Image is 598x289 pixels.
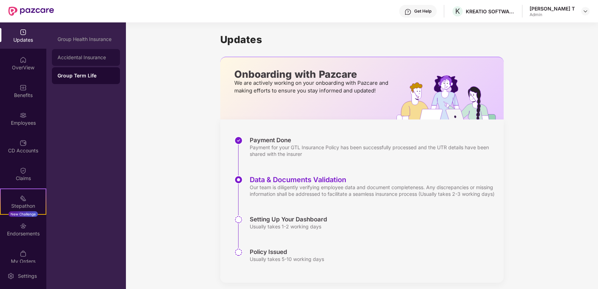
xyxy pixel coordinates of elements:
[20,139,27,146] img: svg+xml;base64,PHN2ZyBpZD0iQ0RfQWNjb3VudHMiIGRhdGEtbmFtZT0iQ0QgQWNjb3VudHMiIHhtbG5zPSJodHRwOi8vd3...
[250,248,324,256] div: Policy Issued
[404,8,411,15] img: svg+xml;base64,PHN2ZyBpZD0iSGVscC0zMngzMiIgeG1sbnM9Imh0dHA6Ly93d3cudzMub3JnLzIwMDAvc3ZnIiB3aWR0aD...
[530,5,575,12] div: [PERSON_NAME] T
[250,184,497,197] div: Our team is diligently verifying employee data and document completeness. Any discrepancies or mi...
[466,8,515,15] div: KREATIO SOFTWARE PRIVATE LIMITED
[414,8,431,14] div: Get Help
[234,136,243,145] img: svg+xml;base64,PHN2ZyBpZD0iU3RlcC1Eb25lLTMyeDMyIiB4bWxucz0iaHR0cDovL3d3dy53My5vcmcvMjAwMC9zdmciIH...
[58,36,114,42] div: Group Health Insurance
[58,55,114,60] div: Accidental Insurance
[20,250,27,257] img: svg+xml;base64,PHN2ZyBpZD0iTXlfT3JkZXJzIiBkYXRhLW5hbWU9Ik15IE9yZGVycyIgeG1sbnM9Imh0dHA6Ly93d3cudz...
[250,136,497,144] div: Payment Done
[20,167,27,174] img: svg+xml;base64,PHN2ZyBpZD0iQ2xhaW0iIHhtbG5zPSJodHRwOi8vd3d3LnczLm9yZy8yMDAwL3N2ZyIgd2lkdGg9IjIwIi...
[20,112,27,119] img: svg+xml;base64,PHN2ZyBpZD0iRW1wbG95ZWVzIiB4bWxucz0iaHR0cDovL3d3dy53My5vcmcvMjAwMC9zdmciIHdpZHRoPS...
[8,7,54,16] img: New Pazcare Logo
[250,176,497,184] div: Data & Documents Validation
[250,144,497,157] div: Payment for your GTL Insurance Policy has been successfully processed and the UTR details have be...
[8,211,38,217] div: New Challenge
[250,215,327,223] div: Setting Up Your Dashboard
[20,195,27,202] img: svg+xml;base64,PHN2ZyB4bWxucz0iaHR0cDovL3d3dy53My5vcmcvMjAwMC9zdmciIHdpZHRoPSIyMSIgaGVpZ2h0PSIyMC...
[20,222,27,229] img: svg+xml;base64,PHN2ZyBpZD0iRW5kb3JzZW1lbnRzIiB4bWxucz0iaHR0cDovL3d3dy53My5vcmcvMjAwMC9zdmciIHdpZH...
[234,248,243,256] img: svg+xml;base64,PHN2ZyBpZD0iU3RlcC1QZW5kaW5nLTMyeDMyIiB4bWxucz0iaHR0cDovL3d3dy53My5vcmcvMjAwMC9zdm...
[20,56,27,63] img: svg+xml;base64,PHN2ZyBpZD0iSG9tZSIgeG1sbnM9Imh0dHA6Ly93d3cudzMub3JnLzIwMDAvc3ZnIiB3aWR0aD0iMjAiIG...
[1,202,46,209] div: Stepathon
[250,223,327,230] div: Usually takes 1-2 working days
[234,79,390,95] p: We are actively working on your onboarding with Pazcare and making efforts to ensure you stay inf...
[20,29,27,36] img: svg+xml;base64,PHN2ZyBpZD0iVXBkYXRlZCIgeG1sbnM9Imh0dHA6Ly93d3cudzMub3JnLzIwMDAvc3ZnIiB3aWR0aD0iMj...
[396,75,503,119] img: hrOnboarding
[530,12,575,18] div: Admin
[7,273,14,280] img: svg+xml;base64,PHN2ZyBpZD0iU2V0dGluZy0yMHgyMCIgeG1sbnM9Imh0dHA6Ly93d3cudzMub3JnLzIwMDAvc3ZnIiB3aW...
[16,273,39,280] div: Settings
[58,72,114,79] div: Group Term Life
[20,84,27,91] img: svg+xml;base64,PHN2ZyBpZD0iQmVuZWZpdHMiIHhtbG5zPSJodHRwOi8vd3d3LnczLm9yZy8yMDAwL3N2ZyIgd2lkdGg9Ij...
[455,7,460,15] span: K
[250,256,324,262] div: Usually takes 5-10 working days
[234,176,243,184] img: svg+xml;base64,PHN2ZyBpZD0iU3RlcC1BY3RpdmUtMzJ4MzIiIHhtbG5zPSJodHRwOi8vd3d3LnczLm9yZy8yMDAwL3N2Zy...
[234,215,243,224] img: svg+xml;base64,PHN2ZyBpZD0iU3RlcC1QZW5kaW5nLTMyeDMyIiB4bWxucz0iaHR0cDovL3d3dy53My5vcmcvMjAwMC9zdm...
[220,34,504,46] h1: Updates
[583,8,588,14] img: svg+xml;base64,PHN2ZyBpZD0iRHJvcGRvd24tMzJ4MzIiIHhtbG5zPSJodHRwOi8vd3d3LnczLm9yZy8yMDAwL3N2ZyIgd2...
[234,71,390,77] p: Onboarding with Pazcare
